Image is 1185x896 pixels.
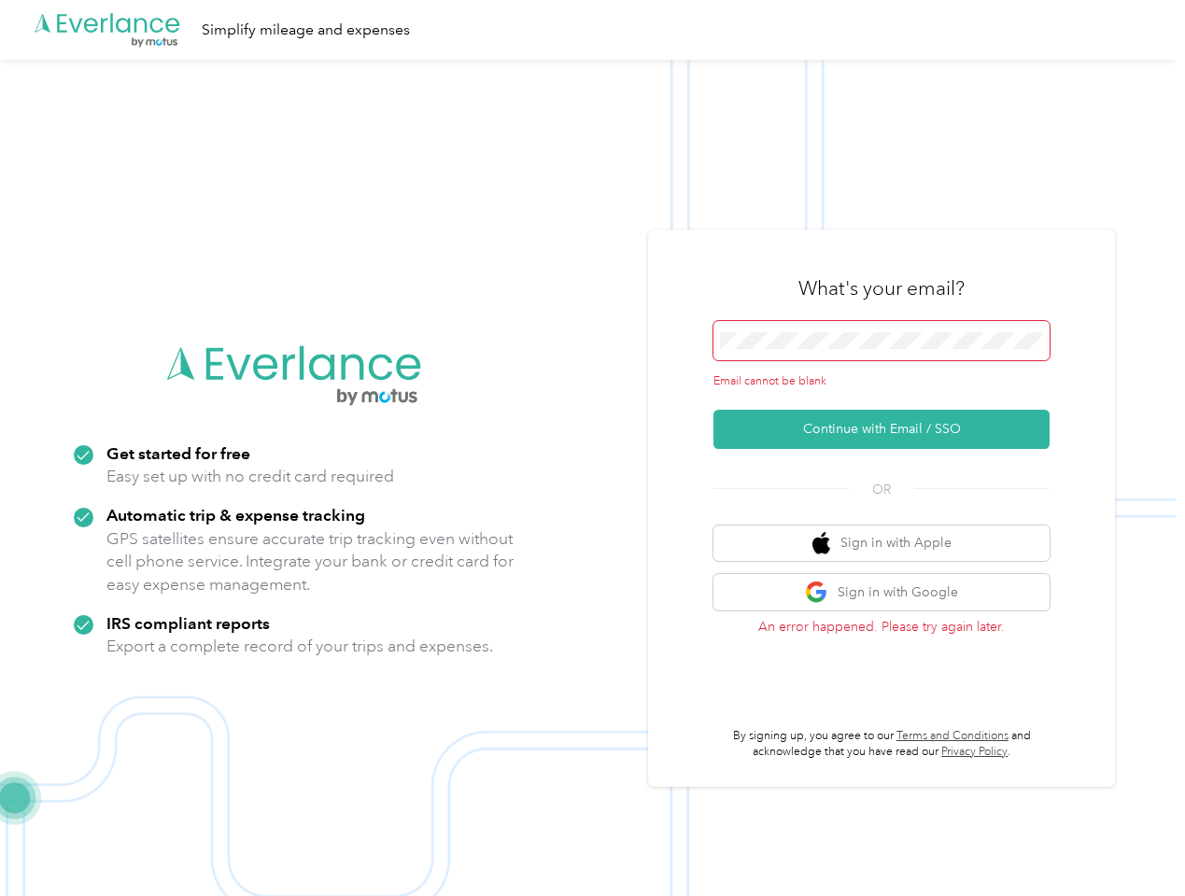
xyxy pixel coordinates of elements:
[805,581,828,604] img: google logo
[106,505,365,525] strong: Automatic trip & expense tracking
[713,373,1050,390] div: Email cannot be blank
[812,532,831,555] img: apple logo
[713,410,1050,449] button: Continue with Email / SSO
[849,480,914,499] span: OR
[713,728,1050,761] p: By signing up, you agree to our and acknowledge that you have read our .
[106,465,394,488] p: Easy set up with no credit card required
[106,613,270,633] strong: IRS compliant reports
[798,275,965,301] h3: What's your email?
[106,527,515,596] p: GPS satellites ensure accurate trip tracking even without cell phone service. Integrate your bank...
[896,729,1009,743] a: Terms and Conditions
[713,525,1050,562] button: apple logoSign in with Apple
[106,635,493,658] p: Export a complete record of your trips and expenses.
[106,443,250,463] strong: Get started for free
[713,574,1050,610] button: google logoSign in with Google
[202,19,410,42] div: Simplify mileage and expenses
[941,745,1008,759] a: Privacy Policy
[713,617,1050,637] p: An error happened. Please try again later.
